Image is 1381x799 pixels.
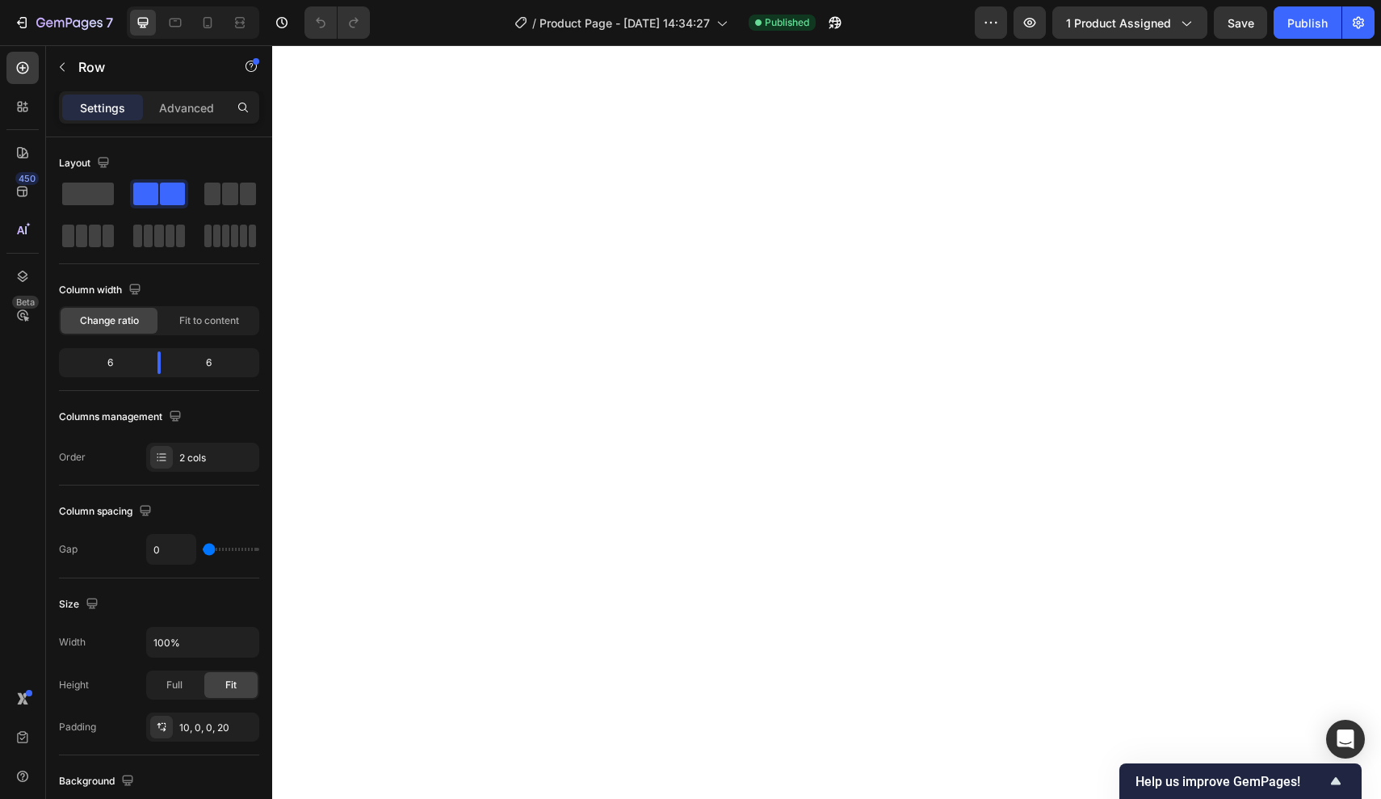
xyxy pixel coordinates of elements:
div: 2 cols [179,451,255,465]
p: Settings [80,99,125,116]
span: 1 product assigned [1066,15,1171,32]
div: Column width [59,280,145,301]
p: Advanced [159,99,214,116]
div: Width [59,635,86,650]
button: Save [1214,6,1267,39]
div: Columns management [59,406,185,428]
span: Published [765,15,809,30]
input: Auto [147,628,258,657]
div: Beta [12,296,39,309]
span: Fit [225,678,237,692]
div: Padding [59,720,96,734]
div: 6 [62,351,145,374]
div: Layout [59,153,113,175]
input: Auto [147,535,195,564]
button: 1 product assigned [1052,6,1207,39]
button: Show survey - Help us improve GemPages! [1135,772,1345,791]
span: Save [1228,16,1254,30]
div: Gap [59,542,78,557]
div: 6 [174,351,256,374]
div: Open Intercom Messenger [1326,720,1365,759]
span: Fit to content [179,313,239,328]
div: Size [59,594,102,616]
span: Help us improve GemPages! [1135,774,1326,789]
p: Row [78,57,216,77]
div: Undo/Redo [304,6,370,39]
span: Product Page - [DATE] 14:34:27 [539,15,710,32]
span: Change ratio [80,313,139,328]
div: Background [59,771,137,793]
div: Order [59,450,86,465]
p: 7 [106,13,113,32]
div: Publish [1287,15,1328,32]
span: Full [166,678,183,692]
div: 10, 0, 0, 20 [179,721,255,735]
button: Publish [1274,6,1341,39]
button: 7 [6,6,120,39]
div: Height [59,678,89,692]
iframe: Design area [272,45,1381,799]
div: 450 [15,172,39,185]
div: Column spacing [59,501,155,523]
span: / [532,15,536,32]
